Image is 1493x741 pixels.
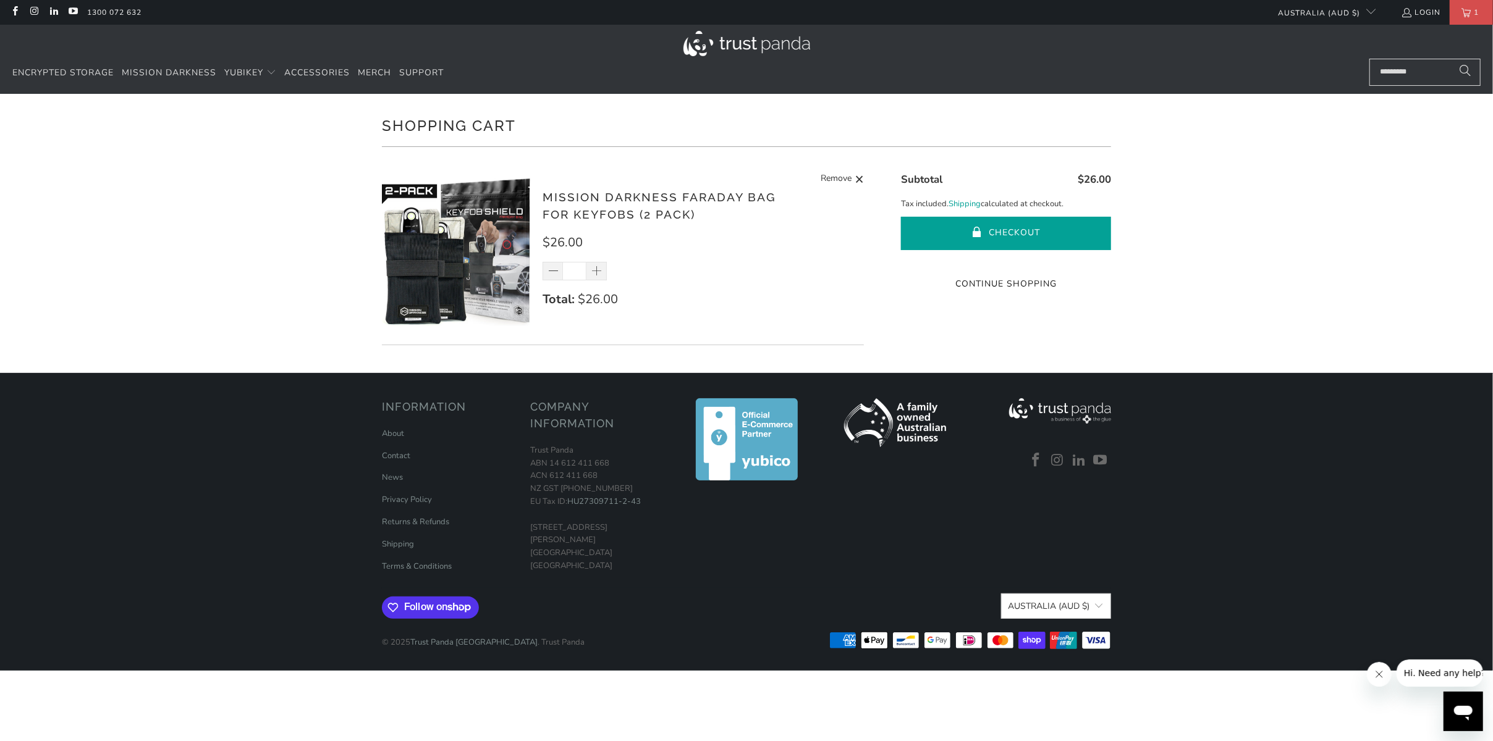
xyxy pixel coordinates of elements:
[1070,453,1089,469] a: Trust Panda Australia on LinkedIn
[1367,662,1392,687] iframe: Close message
[382,516,449,527] a: Returns & Refunds
[821,172,852,187] span: Remove
[1397,659,1483,687] iframe: Message from company
[358,59,391,88] a: Merch
[382,450,410,461] a: Contact
[67,7,78,17] a: Trust Panda Australia on YouTube
[683,31,810,56] img: Trust Panda Australia
[122,67,216,78] span: Mission Darkness
[410,637,538,648] a: Trust Panda [GEOGRAPHIC_DATA]
[1001,593,1111,619] button: Australia (AUD $)
[382,494,432,505] a: Privacy Policy
[382,624,585,649] p: © 2025 . Trust Panda
[901,277,1111,291] a: Continue Shopping
[1027,453,1046,469] a: Trust Panda Australia on Facebook
[48,7,59,17] a: Trust Panda Australia on LinkedIn
[9,7,20,17] a: Trust Panda Australia on Facebook
[578,291,618,308] span: $26.00
[12,59,444,88] nav: Translation missing: en.navigation.header.main_nav
[901,172,942,186] span: Subtotal
[1444,692,1483,731] iframe: Button to launch messaging window
[284,59,350,88] a: Accessories
[224,59,276,88] summary: YubiKey
[224,67,263,78] span: YubiKey
[28,7,39,17] a: Trust Panda Australia on Instagram
[382,428,404,439] a: About
[284,67,350,78] span: Accessories
[382,178,530,326] img: Mission Darkness Faraday Bag for Keyfobs (2 pack)
[567,496,641,507] a: HU27309711-2-43
[543,291,575,308] strong: Total:
[1091,453,1110,469] a: Trust Panda Australia on YouTube
[1401,6,1440,19] a: Login
[821,172,864,187] a: Remove
[901,217,1111,250] button: Checkout
[358,67,391,78] span: Merch
[382,112,1111,137] h1: Shopping Cart
[1450,59,1481,86] button: Search
[1369,59,1481,86] input: Search...
[7,9,89,19] span: Hi. Need any help?
[543,234,583,251] span: $26.00
[949,198,981,211] a: Shipping
[382,561,452,572] a: Terms & Conditions
[12,59,114,88] a: Encrypted Storage
[1049,453,1067,469] a: Trust Panda Australia on Instagram
[530,444,666,572] p: Trust Panda ABN 14 612 411 668 ACN 612 411 668 NZ GST [PHONE_NUMBER] EU Tax ID: [STREET_ADDRESS][...
[122,59,216,88] a: Mission Darkness
[12,67,114,78] span: Encrypted Storage
[543,190,776,222] a: Mission Darkness Faraday Bag for Keyfobs (2 pack)
[382,538,414,550] a: Shipping
[399,67,444,78] span: Support
[382,472,403,483] a: News
[901,198,1111,211] p: Tax included. calculated at checkout.
[1078,172,1111,186] span: $26.00
[87,6,142,19] a: 1300 072 632
[399,59,444,88] a: Support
